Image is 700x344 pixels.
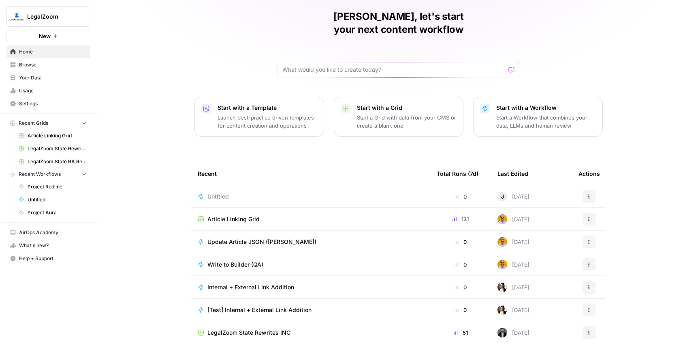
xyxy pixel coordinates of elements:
[6,58,90,71] a: Browse
[357,104,457,112] p: Start with a Grid
[6,226,90,239] a: AirOps Academy
[497,305,529,315] div: [DATE]
[194,97,324,137] button: Start with a TemplateLaunch best-practice driven templates for content creation and operations
[497,260,529,269] div: [DATE]
[497,260,507,269] img: mtm3mwwjid4nvhapkft0keo1ean8
[198,215,424,223] a: Article Linking Grid
[198,192,424,201] a: Untitled
[207,283,294,291] span: Internal + External Link Addition
[6,97,90,110] a: Settings
[496,104,596,112] p: Start with a Workflow
[497,162,528,185] div: Last Edited
[15,142,90,155] a: LegalZoom State Rewrites INC
[198,283,424,291] a: Internal + External Link Addition
[207,192,229,201] span: Untitled
[6,30,90,42] button: New
[19,87,87,94] span: Usage
[6,117,90,129] button: Recent Grids
[198,329,424,337] a: LegalZoom State Rewrites INC
[19,255,87,262] span: Help + Support
[198,306,424,314] a: [Test] Internal + External Link Addition
[28,183,87,190] span: Project Redline
[6,168,90,180] button: Recent Workflows
[277,10,520,36] h1: [PERSON_NAME], let's start your next content workflow
[6,252,90,265] button: Help + Support
[6,6,90,27] button: Workspace: LegalZoom
[28,209,87,216] span: Project Aura
[207,329,290,337] span: LegalZoom State Rewrites INC
[497,192,529,201] div: [DATE]
[334,97,463,137] button: Start with a GridStart a Grid with data from your CMS or create a blank one
[207,261,263,269] span: Write to Builder (QA)
[437,261,484,269] div: 0
[19,61,87,68] span: Browse
[207,238,316,246] span: Update Article JSON ([PERSON_NAME])
[19,229,87,236] span: AirOps Academy
[39,32,51,40] span: New
[357,113,457,130] p: Start a Grid with data from your CMS or create a blank one
[218,104,317,112] p: Start with a Template
[15,193,90,206] a: Untitled
[19,74,87,81] span: Your Data
[6,84,90,97] a: Usage
[496,113,596,130] p: Start a Workflow that combines your data, LLMs and human review
[19,171,61,178] span: Recent Workflows
[497,328,529,338] div: [DATE]
[497,282,529,292] div: [DATE]
[578,162,600,185] div: Actions
[15,155,90,168] a: LegalZoom State RA Rewrites
[28,196,87,203] span: Untitled
[28,132,87,139] span: Article Linking Grid
[437,192,484,201] div: 0
[437,238,484,246] div: 0
[437,283,484,291] div: 0
[437,329,484,337] div: 51
[497,237,529,247] div: [DATE]
[207,215,260,223] span: Article Linking Grid
[437,306,484,314] div: 0
[7,239,90,252] div: What's new?
[497,328,507,338] img: agqtm212c27aeosmjiqx3wzecrl1
[198,261,424,269] a: Write to Builder (QA)
[15,206,90,219] a: Project Aura
[198,162,424,185] div: Recent
[9,9,24,24] img: LegalZoom Logo
[27,13,76,21] span: LegalZoom
[497,237,507,247] img: mtm3mwwjid4nvhapkft0keo1ean8
[437,215,484,223] div: 131
[15,129,90,142] a: Article Linking Grid
[282,66,505,74] input: What would you like to create today?
[19,48,87,56] span: Home
[15,180,90,193] a: Project Redline
[19,120,48,127] span: Recent Grids
[6,45,90,58] a: Home
[501,192,504,201] span: J
[497,214,529,224] div: [DATE]
[28,158,87,165] span: LegalZoom State RA Rewrites
[437,162,478,185] div: Total Runs (7d)
[497,305,507,315] img: xqjo96fmx1yk2e67jao8cdkou4un
[6,239,90,252] button: What's new?
[218,113,317,130] p: Launch best-practice driven templates for content creation and operations
[497,214,507,224] img: mtm3mwwjid4nvhapkft0keo1ean8
[28,145,87,152] span: LegalZoom State Rewrites INC
[497,282,507,292] img: xqjo96fmx1yk2e67jao8cdkou4un
[473,97,603,137] button: Start with a WorkflowStart a Workflow that combines your data, LLMs and human review
[6,71,90,84] a: Your Data
[207,306,312,314] span: [Test] Internal + External Link Addition
[19,100,87,107] span: Settings
[198,238,424,246] a: Update Article JSON ([PERSON_NAME])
